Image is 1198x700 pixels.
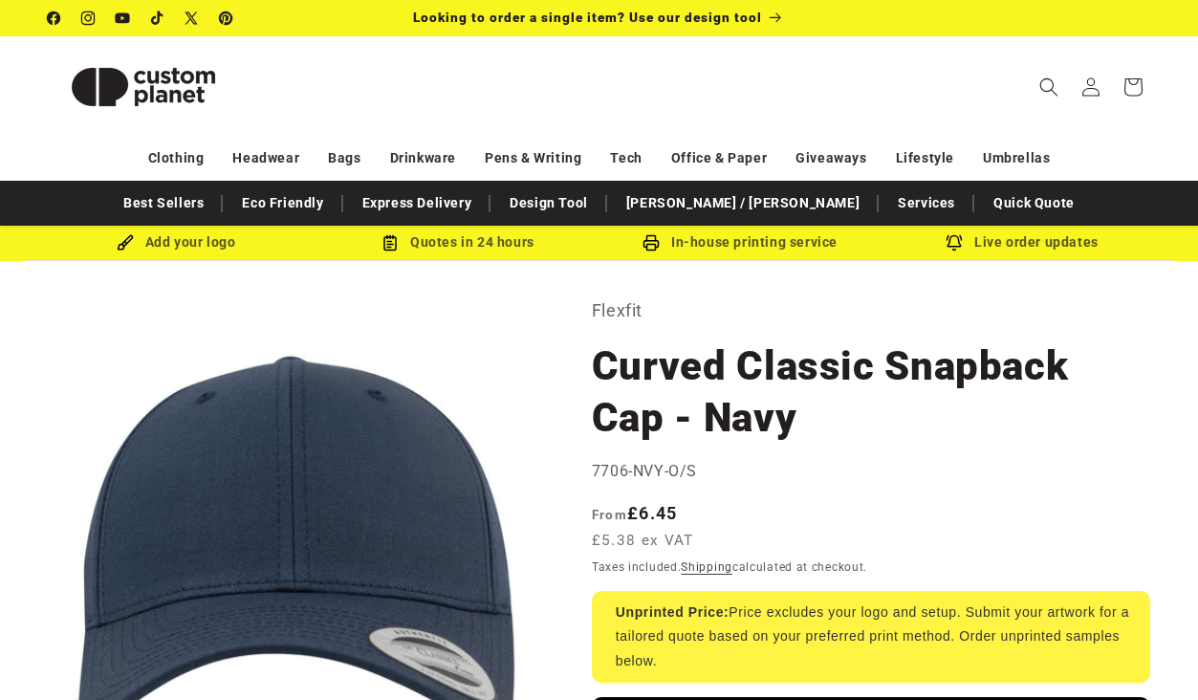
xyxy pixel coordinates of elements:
a: Express Delivery [353,186,482,220]
summary: Search [1028,66,1070,108]
a: Drinkware [390,142,456,175]
a: Umbrellas [983,142,1050,175]
strong: £6.45 [592,503,678,523]
div: Live order updates [882,230,1164,254]
a: Lifestyle [896,142,954,175]
a: Clothing [148,142,205,175]
p: Flexfit [592,295,1150,326]
img: Custom Planet [48,44,239,130]
a: Custom Planet [41,36,247,137]
img: In-house printing [643,234,660,252]
span: From [592,507,627,522]
a: Tech [610,142,642,175]
a: Giveaways [795,142,866,175]
h1: Curved Classic Snapback Cap - Navy [592,340,1150,444]
a: Office & Paper [671,142,767,175]
a: Quick Quote [984,186,1084,220]
div: Quotes in 24 hours [317,230,599,254]
div: Taxes included. calculated at checkout. [592,558,1150,577]
a: Bags [328,142,360,175]
img: Order Updates Icon [381,234,399,252]
div: Add your logo [35,230,317,254]
div: Price excludes your logo and setup. Submit your artwork for a tailored quote based on your prefer... [592,591,1150,683]
a: [PERSON_NAME] / [PERSON_NAME] [617,186,869,220]
span: Looking to order a single item? Use our design tool [413,10,762,25]
div: In-house printing service [599,230,882,254]
a: Eco Friendly [232,186,333,220]
a: Best Sellers [114,186,213,220]
strong: Unprinted Price: [616,604,730,620]
a: Shipping [681,560,732,574]
a: Headwear [232,142,299,175]
img: Brush Icon [117,234,134,252]
span: £5.38 ex VAT [592,530,694,552]
a: Services [888,186,965,220]
span: 7706-NVY-O/S [592,462,697,480]
a: Design Tool [500,186,598,220]
a: Pens & Writing [485,142,581,175]
img: Order updates [946,234,963,252]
